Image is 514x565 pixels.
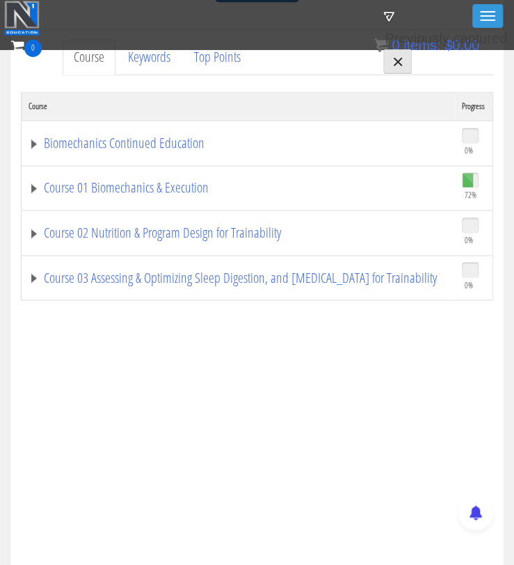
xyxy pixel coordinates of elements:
[374,38,479,53] a: 0 items: $0.00
[465,277,473,293] span: 0%
[4,1,40,35] img: n1-education
[465,143,473,158] span: 0%
[392,38,399,53] span: 0
[465,188,476,203] span: 72%
[11,36,42,55] a: 0
[374,38,388,52] img: icon11.png
[465,233,473,248] span: 0%
[403,38,440,53] span: items:
[29,136,448,150] a: Biomechanics Continued Education
[444,38,479,53] bdi: 0.00
[455,92,493,120] th: Progress
[29,270,448,284] a: Course 03 Assessing & Optimizing Sleep Digestion, and [MEDICAL_DATA] for Trainability
[29,226,448,240] a: Course 02 Nutrition & Program Design for Trainability
[24,40,42,57] span: 0
[444,38,452,53] span: $
[22,92,455,120] th: Course
[29,181,448,195] a: Course 01 Biomechanics & Execution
